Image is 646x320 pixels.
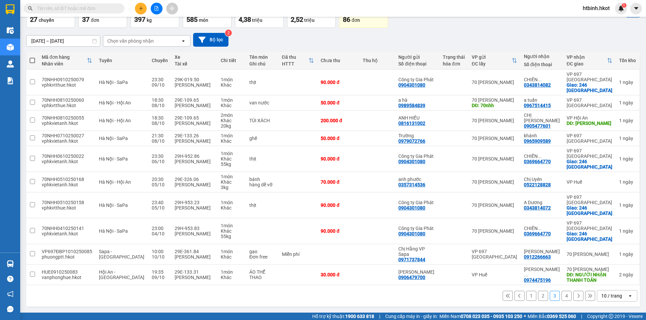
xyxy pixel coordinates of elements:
[538,291,548,301] button: 2
[249,156,275,162] div: thịt
[472,61,512,66] div: ĐC lấy
[225,30,232,36] sup: 2
[398,205,425,211] div: 0904301080
[99,58,145,63] div: Tuyến
[175,153,214,159] div: 29H-952.86
[524,315,526,318] span: ⚪️
[524,123,551,129] div: 0905477601
[398,115,436,121] div: ANH HIẾU
[91,17,99,23] span: đơn
[175,200,214,205] div: 29H-953.23
[186,15,198,24] span: 585
[7,291,13,297] span: notification
[221,234,243,239] div: 55 kg
[134,15,145,24] span: 397
[321,136,356,141] div: 50.000 đ
[567,72,612,82] div: VP 697 [GEOGRAPHIC_DATA]
[623,228,633,234] span: ngày
[461,314,522,319] strong: 0708 023 035 - 0935 103 250
[443,54,465,60] div: Trạng thái
[175,226,214,231] div: 29H-953.83
[37,5,116,12] input: Tìm tên, số ĐT hoặc mã đơn
[619,252,636,257] div: 1
[7,44,14,51] img: warehouse-icon
[42,231,92,236] div: vphkvietanh.hkot
[618,5,624,11] img: icon-new-feature
[398,133,436,138] div: Trường
[42,61,87,66] div: Nhân viên
[221,112,243,118] div: 2 món
[321,80,356,85] div: 90.000 đ
[221,254,243,260] div: Khác
[524,138,551,144] div: 0965909589
[6,4,14,14] img: logo-vxr
[619,136,636,141] div: 1
[152,97,168,103] div: 18:30
[221,269,243,275] div: 1 món
[623,136,633,141] span: ngày
[7,27,14,34] img: warehouse-icon
[99,118,131,123] span: Hà Nội - Hội An
[567,148,612,159] div: VP 697 [GEOGRAPHIC_DATA]
[379,313,380,320] span: |
[472,228,517,234] div: 70 [PERSON_NAME]
[398,153,436,159] div: Công ty Gia Phát
[221,138,243,144] div: Khác
[221,77,243,82] div: 1 món
[345,314,374,319] strong: 1900 633 818
[199,17,208,23] span: món
[567,121,612,126] div: DĐ: TÔN ĐỨC THẮNG
[249,54,275,60] div: Tên món
[99,249,144,260] span: Sapa - [GEOGRAPHIC_DATA]
[99,100,131,105] span: Hà Nội - Hội An
[249,182,275,187] div: hàng dễ vỡ
[42,138,92,144] div: vphkvietanh.hkot
[398,200,436,205] div: Công ty Gia Phát
[622,3,626,8] sup: 1
[249,254,275,260] div: Đơn free
[321,202,356,208] div: 90.000 đ
[472,136,517,141] div: 70 [PERSON_NAME]
[398,182,425,187] div: 0357314536
[398,226,436,231] div: Công ty Gia Phát
[147,17,152,23] span: kg
[567,97,612,108] div: VP 697 [GEOGRAPHIC_DATA]
[623,156,633,162] span: ngày
[398,77,436,82] div: Công ty Gia Phát
[321,179,356,185] div: 70.000 đ
[633,5,639,11] span: caret-down
[175,249,214,254] div: 29E-361.84
[524,182,551,187] div: 0522128828
[321,58,356,63] div: Chưa thu
[627,293,633,299] svg: open
[42,121,92,126] div: vphkvietanh.hkot
[398,159,425,164] div: 0904301080
[221,179,243,185] div: Khác
[42,97,92,103] div: 70NHH0810250060
[221,103,243,108] div: Khác
[221,58,243,63] div: Chi tiết
[27,36,100,46] input: Select a date range.
[472,202,517,208] div: 70 [PERSON_NAME]
[42,205,92,211] div: vphkvtthue.hkot
[152,103,168,108] div: 08/10
[221,123,243,129] div: 20 kg
[623,3,625,8] span: 1
[619,228,636,234] div: 1
[175,182,214,187] div: [PERSON_NAME]
[249,202,275,208] div: thịt
[152,205,168,211] div: 05/10
[42,182,92,187] div: vphkvietanh.hkot
[152,200,168,205] div: 23:40
[175,61,214,66] div: Tài xế
[567,115,612,121] div: VP Hội An
[7,260,14,267] img: warehouse-icon
[567,61,607,66] div: ĐC giao
[291,15,303,24] span: 2,52
[363,58,392,63] div: Thu hộ
[321,156,356,162] div: 90.000 đ
[42,254,92,260] div: phuongptt.hkot
[249,177,275,182] div: bánh
[563,52,616,70] th: Toggle SortBy
[139,6,143,11] span: plus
